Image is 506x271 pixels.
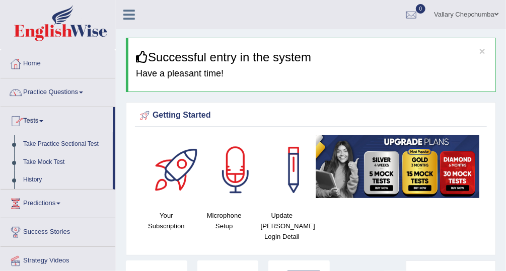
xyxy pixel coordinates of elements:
[1,78,115,104] a: Practice Questions
[1,190,115,215] a: Predictions
[19,171,113,189] a: History
[137,108,484,123] div: Getting Started
[1,218,115,243] a: Success Stories
[142,210,190,231] h4: Your Subscription
[258,210,306,242] h4: Update [PERSON_NAME] Login Detail
[19,135,113,153] a: Take Practice Sectional Test
[316,135,479,198] img: small5.jpg
[136,51,488,64] h3: Successful entry in the system
[200,210,248,231] h4: Microphone Setup
[479,46,485,56] button: ×
[416,4,426,14] span: 0
[1,50,115,75] a: Home
[136,69,488,79] h4: Have a pleasant time!
[1,107,113,132] a: Tests
[19,153,113,171] a: Take Mock Test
